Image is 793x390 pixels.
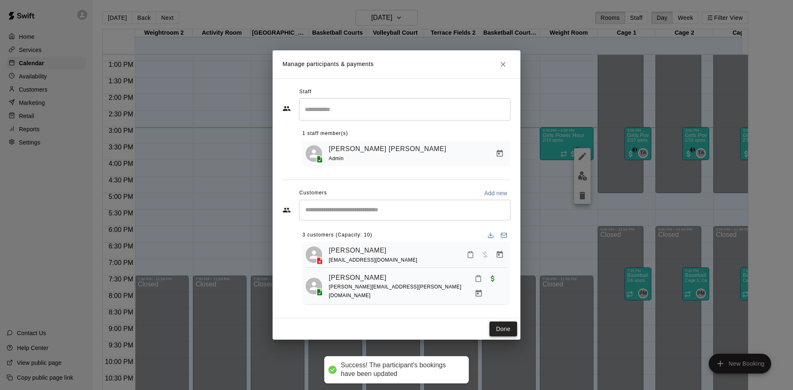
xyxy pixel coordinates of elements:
[463,248,477,262] button: Mark attendance
[329,144,446,154] a: [PERSON_NAME] [PERSON_NAME]
[299,200,510,220] div: Start typing to search customers...
[299,85,311,99] span: Staff
[492,247,507,262] button: Manage bookings & payment
[299,98,510,120] div: Search staff
[471,286,486,301] button: Manage bookings & payment
[471,272,485,286] button: Mark attendance
[497,229,510,242] button: Email participants
[302,229,372,242] span: 3 customers (Capacity: 10)
[306,278,322,294] div: Shea MacDonald
[329,245,387,256] a: [PERSON_NAME]
[329,284,461,298] span: [PERSON_NAME][EMAIL_ADDRESS][PERSON_NAME][DOMAIN_NAME]
[329,272,387,283] a: [PERSON_NAME]
[485,275,500,282] span: Paid with Card
[492,146,507,161] button: Manage bookings & payment
[477,251,492,258] span: Has not paid
[329,156,344,161] span: Admin
[306,145,322,162] div: Taylor Allen Flanick
[283,60,374,69] p: Manage participants & payments
[283,206,291,214] svg: Customers
[299,187,327,200] span: Customers
[329,257,418,263] span: [EMAIL_ADDRESS][DOMAIN_NAME]
[496,57,510,72] button: Close
[481,187,510,200] button: Add new
[341,361,461,378] div: Success! The participant's bookings have been updated
[484,189,507,197] p: Add new
[283,104,291,113] svg: Staff
[484,229,497,242] button: Download list
[302,127,348,140] span: 1 staff member(s)
[489,321,517,337] button: Done
[306,246,322,263] div: Shea Allan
